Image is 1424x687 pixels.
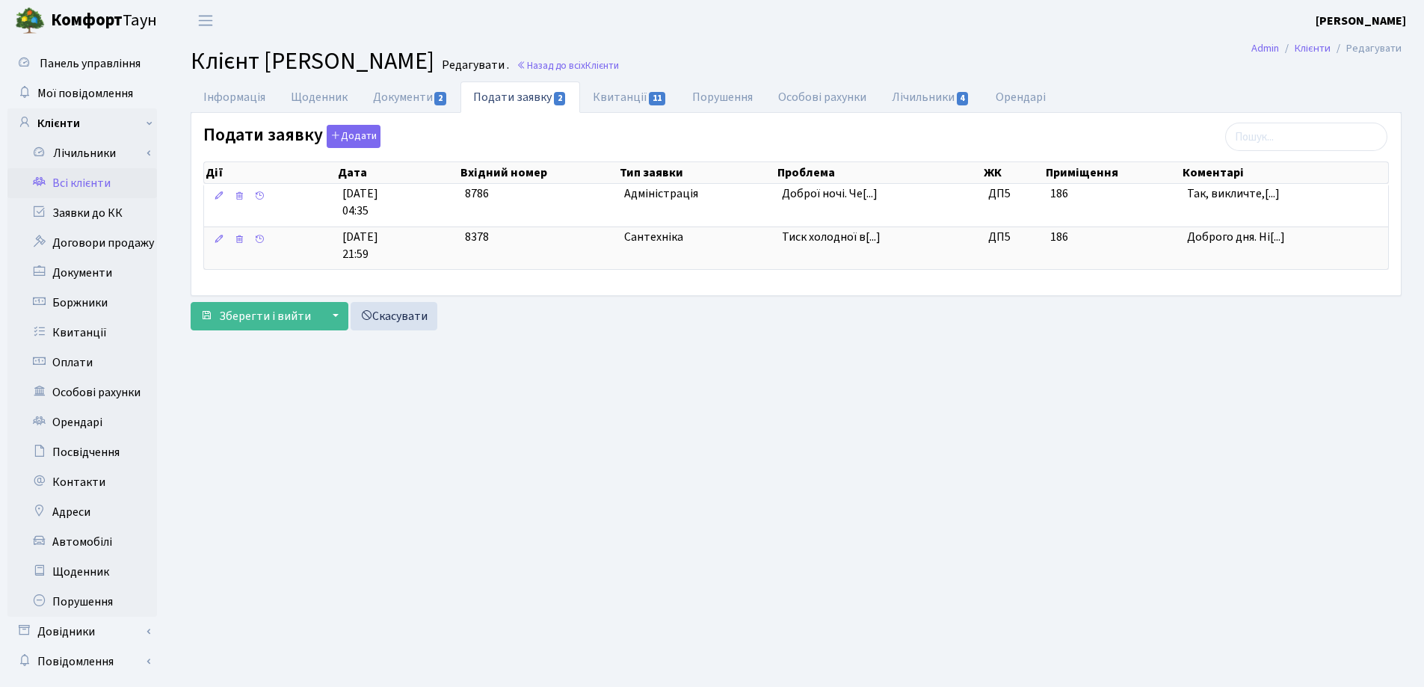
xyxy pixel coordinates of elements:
span: Панель управління [40,55,141,72]
button: Подати заявку [327,125,380,148]
a: Лічильники [879,81,982,113]
th: ЖК [982,162,1044,183]
span: Сантехніка [624,229,770,246]
a: Контакти [7,467,157,497]
span: [DATE] 21:59 [342,229,453,263]
a: Всі клієнти [7,168,157,198]
small: Редагувати . [439,58,509,73]
a: [PERSON_NAME] [1316,12,1406,30]
span: Зберегти і вийти [219,308,311,324]
span: Так, викличте,[...] [1187,185,1280,202]
span: 2 [554,92,566,105]
th: Дії [204,162,336,183]
li: Редагувати [1331,40,1402,57]
th: Тип заявки [618,162,776,183]
span: 8786 [465,185,489,202]
a: Панель управління [7,49,157,78]
span: Тиск холодної в[...] [782,229,881,245]
a: Інформація [191,81,278,113]
a: Порушення [7,587,157,617]
span: [DATE] 04:35 [342,185,453,220]
a: Порушення [679,81,765,113]
th: Проблема [776,162,982,183]
span: Доброї ночі. Че[...] [782,185,878,202]
a: Оплати [7,348,157,378]
input: Пошук... [1225,123,1387,151]
a: Довідники [7,617,157,647]
a: Особові рахунки [765,81,879,113]
a: Заявки до КК [7,198,157,228]
a: Документи [7,258,157,288]
a: Автомобілі [7,527,157,557]
a: Скасувати [351,302,437,330]
span: Клієнти [585,58,619,73]
span: Мої повідомлення [37,85,133,102]
label: Подати заявку [203,125,380,148]
span: Клієнт [PERSON_NAME] [191,44,434,78]
a: Admin [1251,40,1279,56]
th: Приміщення [1044,162,1181,183]
a: Повідомлення [7,647,157,677]
a: Клієнти [7,108,157,138]
a: Орендарі [7,407,157,437]
a: Щоденник [278,81,360,113]
span: Таун [51,8,157,34]
a: Адреси [7,497,157,527]
span: Доброго дня. Ні[...] [1187,229,1285,245]
span: Адміністрація [624,185,770,203]
span: 4 [957,92,969,105]
span: 8378 [465,229,489,245]
a: Подати заявку [460,81,579,113]
a: Договори продажу [7,228,157,258]
th: Дата [336,162,459,183]
span: 186 [1050,229,1068,245]
th: Вхідний номер [459,162,618,183]
a: Боржники [7,288,157,318]
span: ДП5 [988,185,1038,203]
nav: breadcrumb [1229,33,1424,64]
span: 11 [649,92,665,105]
a: Посвідчення [7,437,157,467]
a: Документи [360,81,460,113]
a: Щоденник [7,557,157,587]
a: Орендарі [983,81,1058,113]
a: Квитанції [580,81,679,113]
span: 186 [1050,185,1068,202]
span: 2 [434,92,446,105]
b: Комфорт [51,8,123,32]
img: logo.png [15,6,45,36]
th: Коментарі [1181,162,1388,183]
a: Додати [323,123,380,149]
a: Лічильники [17,138,157,168]
a: Назад до всіхКлієнти [517,58,619,73]
b: [PERSON_NAME] [1316,13,1406,29]
button: Переключити навігацію [187,8,224,33]
a: Клієнти [1295,40,1331,56]
button: Зберегти і вийти [191,302,321,330]
a: Мої повідомлення [7,78,157,108]
a: Квитанції [7,318,157,348]
span: ДП5 [988,229,1038,246]
a: Особові рахунки [7,378,157,407]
